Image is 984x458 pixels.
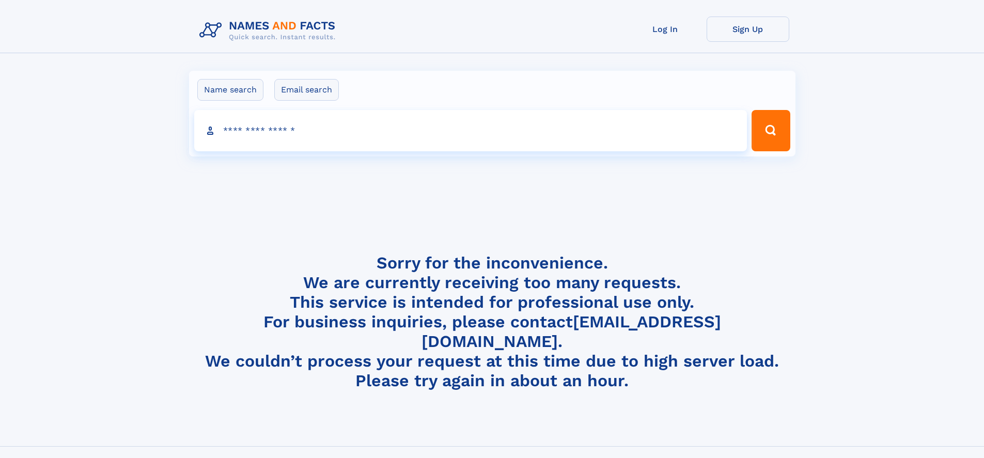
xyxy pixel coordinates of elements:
[707,17,789,42] a: Sign Up
[274,79,339,101] label: Email search
[752,110,790,151] button: Search Button
[421,312,721,351] a: [EMAIL_ADDRESS][DOMAIN_NAME]
[195,253,789,391] h4: Sorry for the inconvenience. We are currently receiving too many requests. This service is intend...
[195,17,344,44] img: Logo Names and Facts
[624,17,707,42] a: Log In
[197,79,263,101] label: Name search
[194,110,747,151] input: search input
